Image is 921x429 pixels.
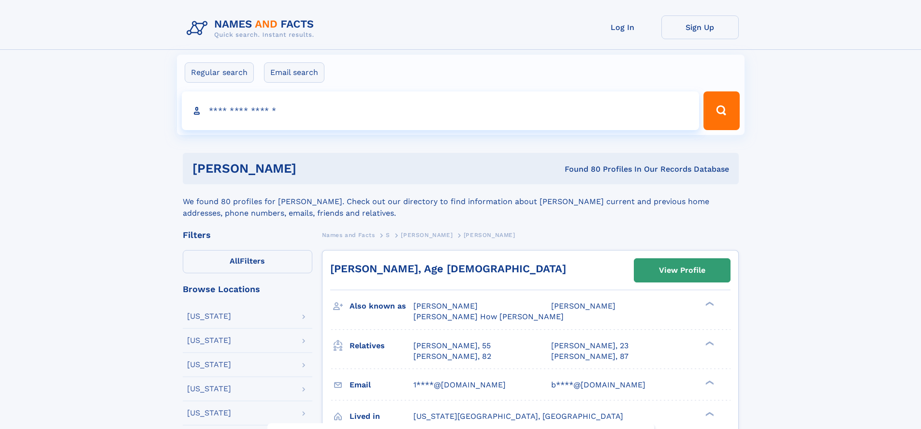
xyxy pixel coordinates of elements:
[634,259,730,282] a: View Profile
[413,351,491,362] a: [PERSON_NAME], 82
[183,285,312,294] div: Browse Locations
[703,301,715,307] div: ❯
[551,351,629,362] a: [PERSON_NAME], 87
[703,411,715,417] div: ❯
[330,263,566,275] a: [PERSON_NAME], Age [DEMOGRAPHIC_DATA]
[413,340,491,351] a: [PERSON_NAME], 55
[230,256,240,266] span: All
[185,62,254,83] label: Regular search
[350,298,413,314] h3: Also known as
[401,229,453,241] a: [PERSON_NAME]
[192,163,431,175] h1: [PERSON_NAME]
[350,377,413,393] h3: Email
[187,409,231,417] div: [US_STATE]
[584,15,661,39] a: Log In
[703,379,715,385] div: ❯
[182,91,700,130] input: search input
[350,408,413,425] h3: Lived in
[659,259,705,281] div: View Profile
[264,62,324,83] label: Email search
[386,229,390,241] a: S
[322,229,375,241] a: Names and Facts
[413,301,478,311] span: [PERSON_NAME]
[464,232,515,238] span: [PERSON_NAME]
[187,361,231,369] div: [US_STATE]
[183,250,312,273] label: Filters
[401,232,453,238] span: [PERSON_NAME]
[183,184,739,219] div: We found 80 profiles for [PERSON_NAME]. Check out our directory to find information about [PERSON...
[183,15,322,42] img: Logo Names and Facts
[551,340,629,351] a: [PERSON_NAME], 23
[183,231,312,239] div: Filters
[413,312,564,321] span: [PERSON_NAME] How [PERSON_NAME]
[413,412,623,421] span: [US_STATE][GEOGRAPHIC_DATA], [GEOGRAPHIC_DATA]
[386,232,390,238] span: S
[430,164,729,175] div: Found 80 Profiles In Our Records Database
[187,337,231,344] div: [US_STATE]
[551,301,615,311] span: [PERSON_NAME]
[661,15,739,39] a: Sign Up
[187,312,231,320] div: [US_STATE]
[703,91,739,130] button: Search Button
[187,385,231,393] div: [US_STATE]
[703,340,715,346] div: ❯
[350,338,413,354] h3: Relatives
